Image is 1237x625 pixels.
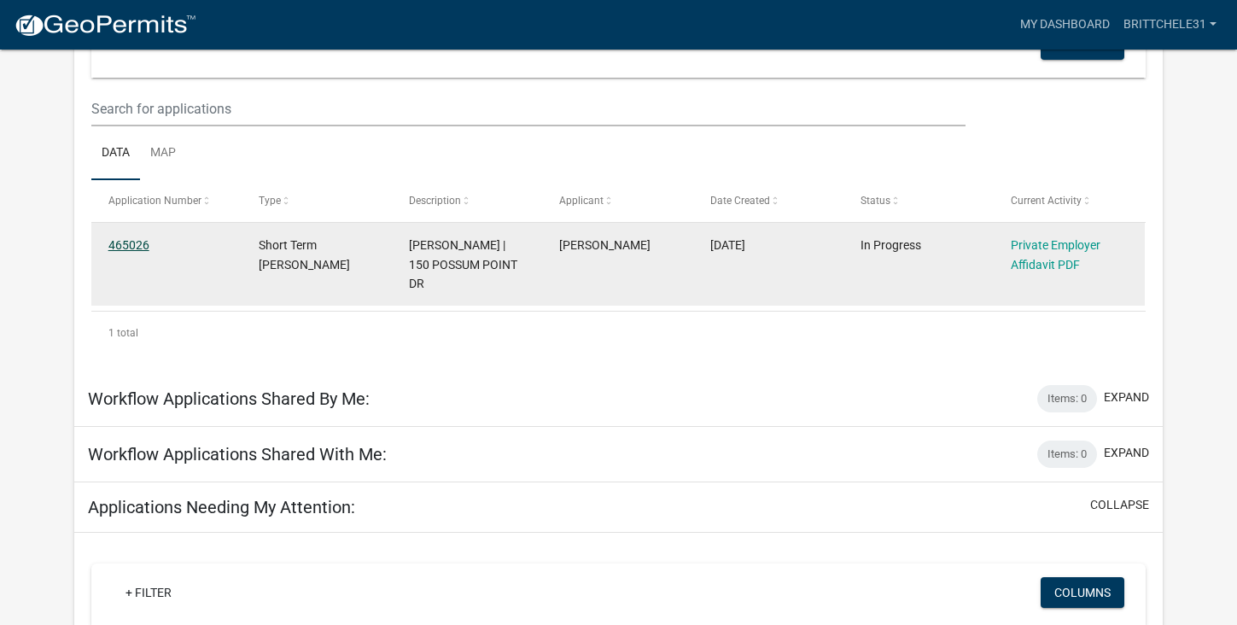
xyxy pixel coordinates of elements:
span: Applicant [559,195,604,207]
span: 08/17/2025 [710,238,745,252]
a: brittchele31 [1117,9,1223,41]
button: expand [1104,388,1149,406]
span: In Progress [861,238,921,252]
span: Brittany Edwards [559,238,651,252]
datatable-header-cell: Current Activity [995,180,1145,221]
datatable-header-cell: Applicant [543,180,693,221]
button: collapse [1090,496,1149,514]
button: expand [1104,444,1149,462]
a: 465026 [108,238,149,252]
datatable-header-cell: Date Created [694,180,844,221]
a: My Dashboard [1013,9,1117,41]
span: BRITTANY EDWARDS | 150 POSSUM POINT DR [409,238,517,291]
button: Columns [1041,577,1124,608]
span: Description [409,195,461,207]
div: Items: 0 [1037,385,1097,412]
span: Application Number [108,195,201,207]
a: Map [140,126,186,181]
a: Private Employer Affidavit PDF [1011,238,1100,272]
div: 1 total [91,312,1145,354]
a: + Filter [112,577,185,608]
span: Date Created [710,195,770,207]
h5: Workflow Applications Shared By Me: [88,388,370,409]
datatable-header-cell: Type [242,180,393,221]
input: Search for applications [91,91,965,126]
h5: Applications Needing My Attention: [88,497,355,517]
span: Type [259,195,281,207]
span: Current Activity [1011,195,1082,207]
h5: Workflow Applications Shared With Me: [88,444,387,464]
a: Data [91,126,140,181]
div: Items: 0 [1037,441,1097,468]
span: Status [861,195,890,207]
datatable-header-cell: Application Number [91,180,242,221]
datatable-header-cell: Description [393,180,543,221]
datatable-header-cell: Status [844,180,995,221]
span: Short Term Rental Registration [259,238,350,272]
